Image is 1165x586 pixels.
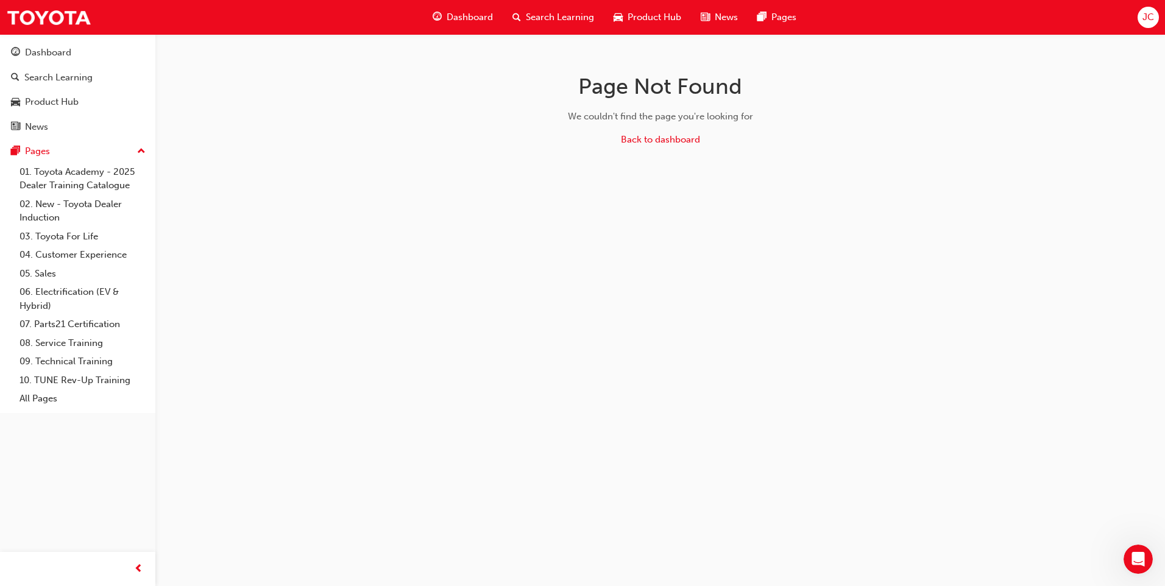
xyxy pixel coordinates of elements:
[503,5,604,30] a: search-iconSearch Learning
[621,134,700,145] a: Back to dashboard
[1138,7,1159,28] button: JC
[15,264,150,283] a: 05. Sales
[5,140,150,163] button: Pages
[423,5,503,30] a: guage-iconDashboard
[433,10,442,25] span: guage-icon
[15,195,150,227] a: 02. New - Toyota Dealer Induction
[25,144,50,158] div: Pages
[614,10,623,25] span: car-icon
[5,116,150,138] a: News
[11,97,20,108] span: car-icon
[15,245,150,264] a: 04. Customer Experience
[25,95,79,109] div: Product Hub
[25,120,48,134] div: News
[691,5,748,30] a: news-iconNews
[715,10,738,24] span: News
[15,389,150,408] a: All Pages
[11,122,20,133] span: news-icon
[15,371,150,390] a: 10. TUNE Rev-Up Training
[5,66,150,89] a: Search Learning
[15,352,150,371] a: 09. Technical Training
[5,39,150,140] button: DashboardSearch LearningProduct HubNews
[1142,10,1154,24] span: JC
[628,10,681,24] span: Product Hub
[6,4,91,31] img: Trak
[15,334,150,353] a: 08. Service Training
[137,144,146,160] span: up-icon
[5,91,150,113] a: Product Hub
[11,146,20,157] span: pages-icon
[526,10,594,24] span: Search Learning
[25,46,71,60] div: Dashboard
[771,10,796,24] span: Pages
[11,48,20,58] span: guage-icon
[512,10,521,25] span: search-icon
[5,41,150,64] a: Dashboard
[701,10,710,25] span: news-icon
[15,315,150,334] a: 07. Parts21 Certification
[604,5,691,30] a: car-iconProduct Hub
[748,5,806,30] a: pages-iconPages
[11,72,19,83] span: search-icon
[467,110,854,124] div: We couldn't find the page you're looking for
[15,163,150,195] a: 01. Toyota Academy - 2025 Dealer Training Catalogue
[24,71,93,85] div: Search Learning
[447,10,493,24] span: Dashboard
[467,73,854,100] h1: Page Not Found
[15,227,150,246] a: 03. Toyota For Life
[134,562,143,577] span: prev-icon
[757,10,767,25] span: pages-icon
[1124,545,1153,574] iframe: Intercom live chat
[15,283,150,315] a: 06. Electrification (EV & Hybrid)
